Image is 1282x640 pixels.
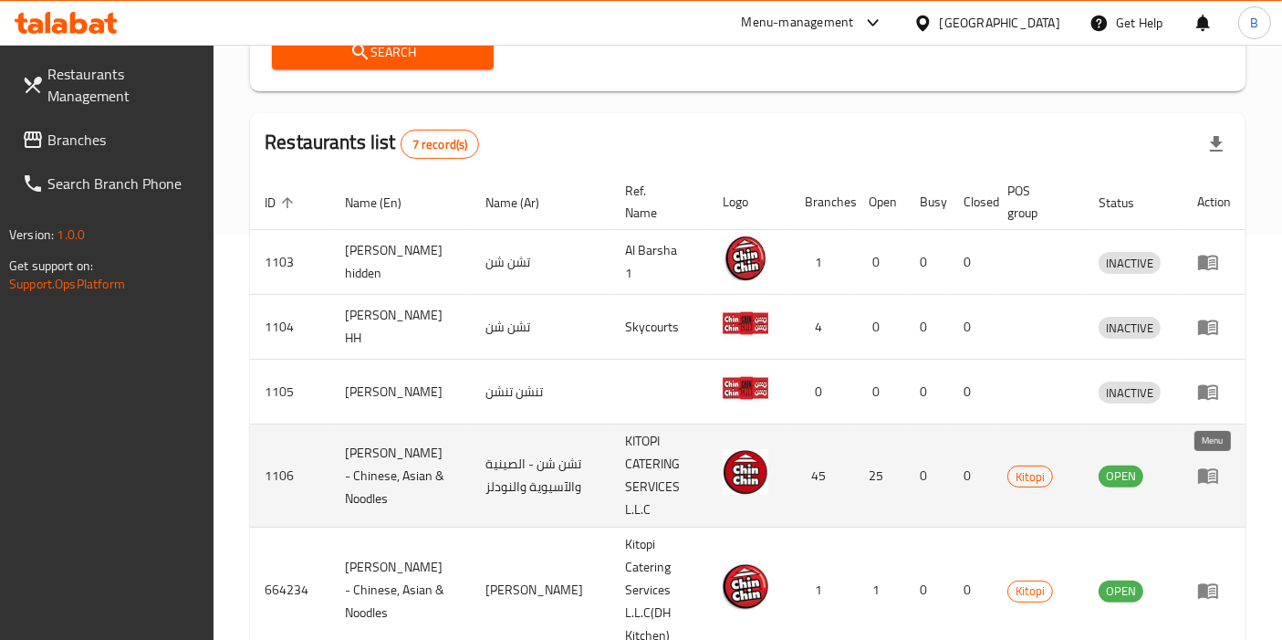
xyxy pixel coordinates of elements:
div: Menu [1197,580,1231,602]
th: Closed [949,174,993,230]
td: 0 [905,360,949,425]
span: ID [265,192,299,214]
td: [PERSON_NAME] hidden [330,230,471,295]
h2: Restaurants list [265,129,479,159]
td: 0 [949,425,993,528]
span: Status [1099,192,1158,214]
td: 1103 [250,230,330,295]
span: Search [287,41,479,64]
span: Name (En) [345,192,425,214]
span: Kitopi [1008,467,1052,488]
td: 0 [790,360,854,425]
td: Skycourts [610,295,708,360]
span: Ref. Name [625,180,686,224]
span: Branches [47,129,200,151]
th: Open [854,174,905,230]
span: INACTIVE [1099,318,1161,339]
td: 0 [905,295,949,360]
img: Chin Chin HH [723,300,768,346]
a: Search Branch Phone [7,162,214,205]
span: 7 record(s) [401,136,479,153]
td: 1104 [250,295,330,360]
div: Menu-management [742,12,854,34]
span: 1.0.0 [57,223,85,247]
span: B [1250,13,1258,33]
span: Kitopi [1008,581,1052,602]
div: Menu [1197,381,1231,403]
td: 1106 [250,425,330,528]
td: 0 [905,230,949,295]
td: 45 [790,425,854,528]
span: Version: [9,223,54,247]
td: 1105 [250,360,330,425]
button: Search [272,36,494,69]
td: 1 [790,230,854,295]
span: INACTIVE [1099,253,1161,274]
td: [PERSON_NAME] - Chinese, Asian & Noodles [330,425,471,528]
td: 0 [854,295,905,360]
td: 0 [949,295,993,360]
td: 0 [949,230,993,295]
span: POS group [1007,180,1062,224]
td: تشن شن [471,295,610,360]
th: Busy [905,174,949,230]
span: OPEN [1099,581,1143,602]
td: تشن شن - الصينية والآسيوية والنودلز [471,425,610,528]
th: Branches [790,174,854,230]
span: Name (Ar) [485,192,563,214]
td: 0 [854,360,905,425]
img: Chin Chin H [723,365,768,411]
div: Menu [1197,251,1231,273]
td: [PERSON_NAME] [330,360,471,425]
div: INACTIVE [1099,317,1161,339]
td: 25 [854,425,905,528]
td: تشن شن [471,230,610,295]
div: Export file [1194,122,1238,166]
div: [GEOGRAPHIC_DATA] [940,13,1060,33]
td: 0 [854,230,905,295]
span: INACTIVE [1099,383,1161,404]
th: Logo [708,174,790,230]
td: KITOPI CATERING SERVICES L.L.C [610,425,708,528]
span: OPEN [1099,466,1143,487]
span: Restaurants Management [47,63,200,107]
span: Search Branch Phone [47,173,200,194]
img: Chin Chin hidden [723,236,768,281]
td: تنشن تنشن [471,360,610,425]
img: Chin Chin - Chinese, Asian & Noodles [723,564,768,610]
td: 0 [949,360,993,425]
td: Al Barsha 1 [610,230,708,295]
img: Chin Chin - Chinese, Asian & Noodles [723,449,768,495]
th: Action [1183,174,1246,230]
a: Restaurants Management [7,52,214,118]
td: [PERSON_NAME] HH [330,295,471,360]
td: 0 [905,425,949,528]
div: INACTIVE [1099,252,1161,274]
a: Support.OpsPlatform [9,272,125,296]
a: Branches [7,118,214,162]
td: 4 [790,295,854,360]
span: Get support on: [9,254,93,278]
div: OPEN [1099,581,1143,603]
div: Total records count [401,130,480,159]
